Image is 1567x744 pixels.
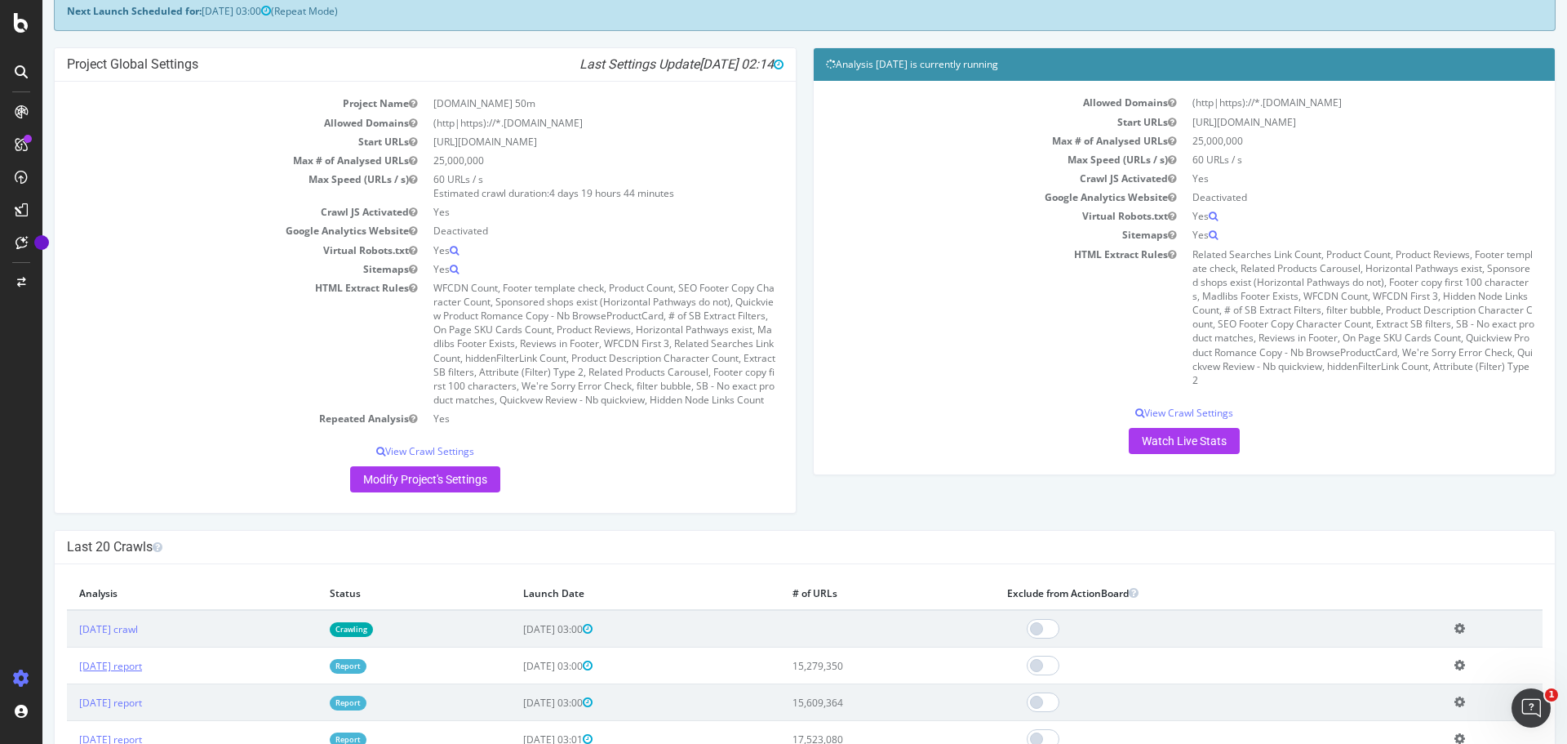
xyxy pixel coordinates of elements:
[1142,150,1500,169] td: 60 URLs / s
[952,577,1399,610] th: Exclude from ActionBoard
[383,278,741,409] td: WFCDN Count, Footer template check, Product Count, SEO Footer Copy Character Count, Sponsored sho...
[37,659,100,673] a: [DATE] report
[24,132,383,151] td: Start URLs
[783,245,1142,390] td: HTML Extract Rules
[24,4,159,18] strong: Next Launch Scheduled for:
[783,93,1142,112] td: Allowed Domains
[1086,428,1197,454] a: Watch Live Stats
[383,241,741,260] td: Yes
[24,278,383,409] td: HTML Extract Rules
[1142,245,1500,390] td: Related Searches Link Count, Product Count, Product Reviews, Footer template check, Related Produ...
[507,186,632,200] span: 4 days 19 hours 44 minutes
[783,56,1500,73] h4: Analysis [DATE] is currently running
[383,132,741,151] td: [URL][DOMAIN_NAME]
[34,235,49,250] div: Tooltip anchor
[287,622,331,636] a: Crawling
[383,409,741,428] td: Yes
[1142,131,1500,150] td: 25,000,000
[383,203,741,221] td: Yes
[1142,225,1500,244] td: Yes
[37,696,100,710] a: [DATE] report
[537,56,741,73] i: Last Settings Update
[1512,688,1551,728] iframe: Intercom live chat
[24,444,741,458] p: View Crawl Settings
[275,577,469,610] th: Status
[287,659,324,673] a: Report
[24,409,383,428] td: Repeated Analysis
[481,696,550,710] span: [DATE] 03:00
[1142,113,1500,131] td: [URL][DOMAIN_NAME]
[738,648,953,684] td: 15,279,350
[1142,169,1500,188] td: Yes
[783,131,1142,150] td: Max # of Analysed URLs
[383,151,741,170] td: 25,000,000
[481,622,550,636] span: [DATE] 03:00
[783,150,1142,169] td: Max Speed (URLs / s)
[783,207,1142,225] td: Virtual Robots.txt
[383,94,741,113] td: [DOMAIN_NAME] 50m
[383,170,741,203] td: 60 URLs / s Estimated crawl duration:
[1142,188,1500,207] td: Deactivated
[738,577,953,610] th: # of URLs
[24,203,383,221] td: Crawl JS Activated
[287,696,324,710] a: Report
[783,188,1142,207] td: Google Analytics Website
[24,241,383,260] td: Virtual Robots.txt
[383,260,741,278] td: Yes
[1142,93,1500,112] td: (http|https)://*.[DOMAIN_NAME]
[24,114,383,132] td: Allowed Domains
[1545,688,1558,702] span: 1
[738,684,953,721] td: 15,609,364
[24,170,383,203] td: Max Speed (URLs / s)
[383,114,741,132] td: (http|https)://*.[DOMAIN_NAME]
[481,659,550,673] span: [DATE] 03:00
[24,221,383,240] td: Google Analytics Website
[783,406,1500,420] p: View Crawl Settings
[468,577,738,610] th: Launch Date
[783,225,1142,244] td: Sitemaps
[1142,207,1500,225] td: Yes
[783,113,1142,131] td: Start URLs
[308,466,458,492] a: Modify Project's Settings
[24,260,383,278] td: Sitemaps
[383,221,741,240] td: Deactivated
[159,4,229,18] span: [DATE] 03:00
[24,577,275,610] th: Analysis
[24,539,1500,555] h4: Last 20 Crawls
[657,56,741,72] span: [DATE] 02:14
[24,56,741,73] h4: Project Global Settings
[24,151,383,170] td: Max # of Analysed URLs
[24,94,383,113] td: Project Name
[37,622,95,636] a: [DATE] crawl
[783,169,1142,188] td: Crawl JS Activated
